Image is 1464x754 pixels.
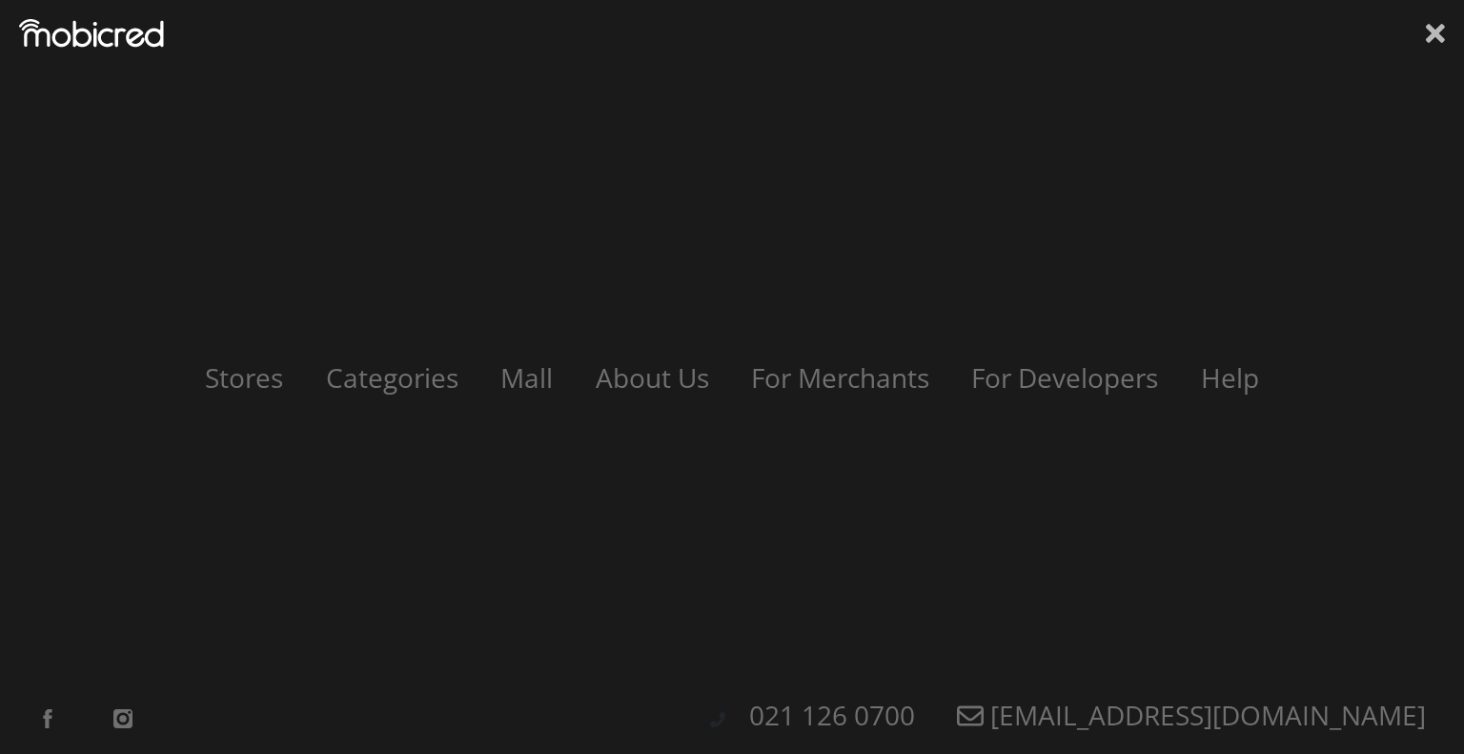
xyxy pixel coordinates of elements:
a: Mall [481,359,572,396]
a: For Merchants [732,359,948,396]
a: For Developers [952,359,1177,396]
img: Mobicred [19,19,164,48]
a: Categories [307,359,478,396]
a: 021 126 0700 [730,697,934,733]
a: [EMAIL_ADDRESS][DOMAIN_NAME] [938,697,1445,733]
a: Stores [186,359,302,396]
a: About Us [577,359,728,396]
a: Help [1182,359,1278,396]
